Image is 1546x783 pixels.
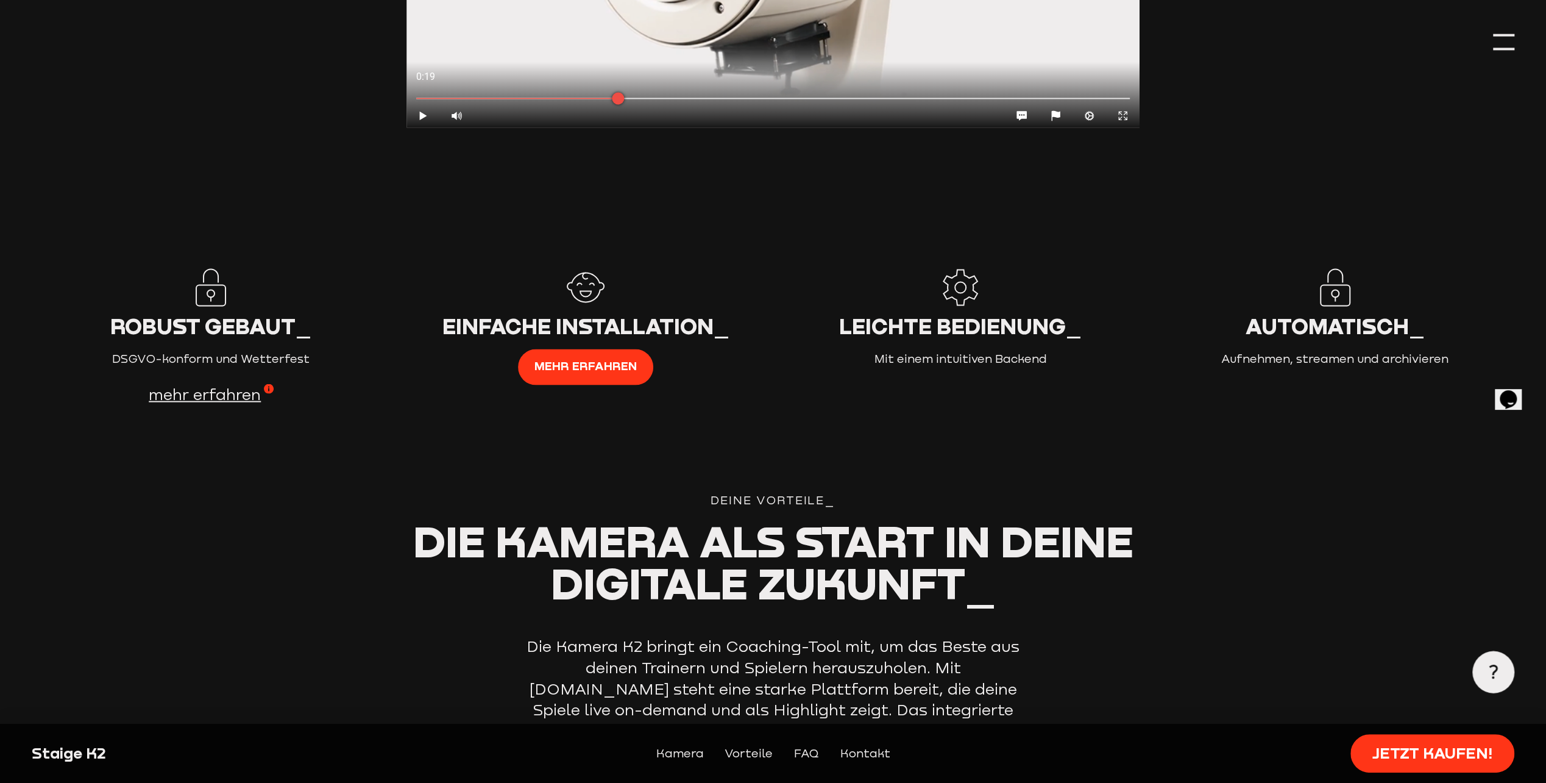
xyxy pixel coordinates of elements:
[32,349,391,367] p: DSGVO-konform und Wetterfest
[1155,349,1514,367] p: Aufnehmen, streamen und archivieren
[840,744,890,762] a: Kontakt
[514,635,1032,762] p: Die Kamera K2 bringt ein Coaching-Tool mit, um das Beste aus deinen Trainern und Spielern herausz...
[110,312,311,338] span: Robust gebaut_
[1350,734,1514,773] a: Jetzt kaufen!
[534,357,637,375] span: mehr erfahren
[781,349,1140,367] p: Mit einem intuitiven Backend
[839,312,1082,338] span: Leichte Bedienung_
[32,743,391,764] div: Staige K2
[149,384,273,405] span: mehr erfahren
[550,556,995,609] span: digitale Zukunft_
[1495,373,1534,410] iframe: chat widget
[406,62,773,93] div: 0:19
[406,490,1140,509] div: Deine Vorteile_
[1246,312,1425,338] span: Automatisch_
[725,744,773,762] a: Vorteile
[656,744,703,762] a: Kamera
[518,349,653,384] a: mehr erfahren
[413,514,1133,567] span: Die Kamera als Start in deine
[794,744,819,762] a: FAQ
[442,312,729,338] span: Einfache Installation_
